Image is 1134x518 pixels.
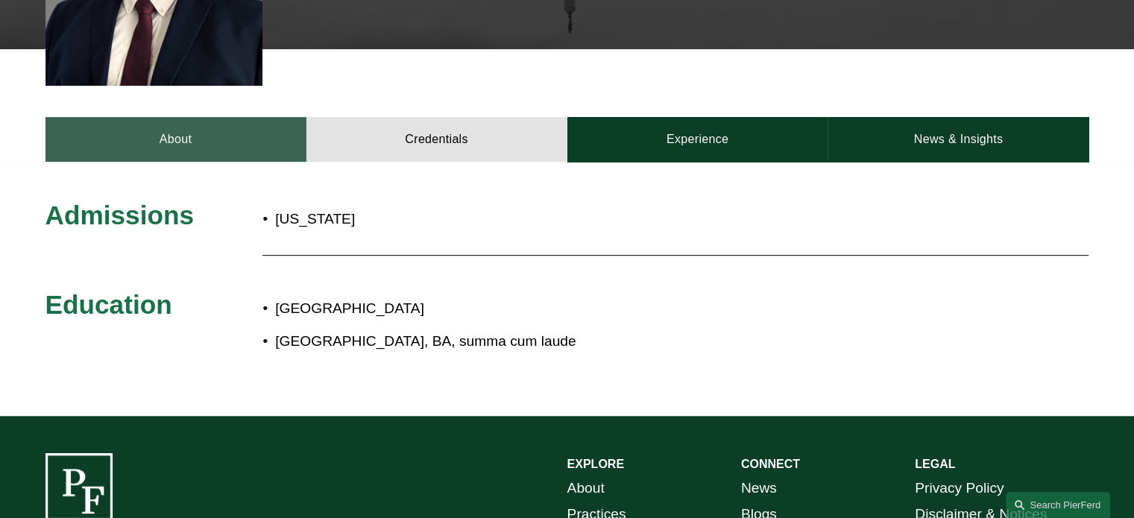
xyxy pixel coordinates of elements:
strong: CONNECT [741,458,800,470]
a: Search this site [1006,492,1110,518]
p: [US_STATE] [275,206,654,233]
strong: LEGAL [915,458,955,470]
a: About [45,117,306,162]
a: About [567,476,605,502]
span: Admissions [45,200,194,230]
p: [GEOGRAPHIC_DATA], BA, summa cum laude [275,329,958,355]
span: Education [45,290,172,319]
a: Credentials [306,117,567,162]
a: Experience [567,117,828,162]
a: News & Insights [828,117,1089,162]
a: Privacy Policy [915,476,1004,502]
strong: EXPLORE [567,458,624,470]
a: News [741,476,777,502]
p: [GEOGRAPHIC_DATA] [275,296,958,322]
